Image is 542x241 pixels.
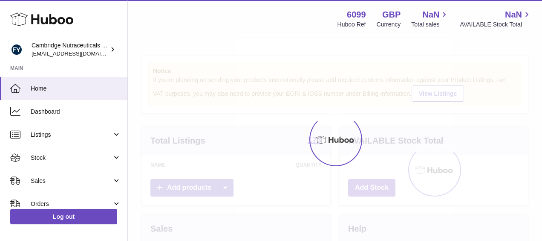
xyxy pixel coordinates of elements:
[32,41,108,58] div: Cambridge Nutraceuticals Ltd
[31,200,112,208] span: Orders
[422,9,439,21] span: NaN
[31,108,121,116] span: Dashboard
[31,154,112,162] span: Stock
[10,43,23,56] img: internalAdmin-6099@internal.huboo.com
[347,9,366,21] strong: 6099
[411,9,449,29] a: NaN Total sales
[460,21,532,29] span: AVAILABLE Stock Total
[31,85,121,93] span: Home
[31,177,112,185] span: Sales
[382,9,401,21] strong: GBP
[337,21,366,29] div: Huboo Ref
[10,209,117,224] a: Log out
[460,9,532,29] a: NaN AVAILABLE Stock Total
[411,21,449,29] span: Total sales
[505,9,522,21] span: NaN
[31,131,112,139] span: Listings
[377,21,401,29] div: Currency
[32,50,125,57] span: [EMAIL_ADDRESS][DOMAIN_NAME]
